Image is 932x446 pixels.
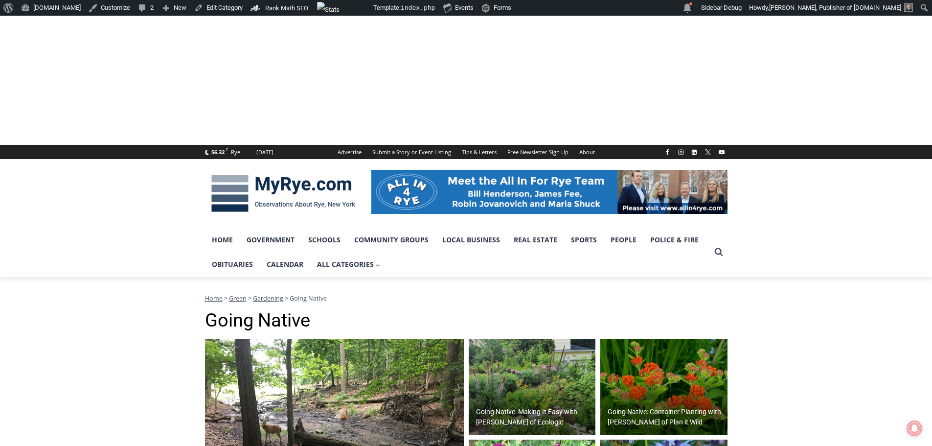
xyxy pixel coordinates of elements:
[661,146,673,158] a: Facebook
[253,294,283,303] a: Gardening
[456,145,502,159] a: Tips & Letters
[600,339,727,435] img: (PHOTO: Butterfly weed (Asclepias tuberosa). Photographed in the Camp Robinson Special Use Area W...
[600,339,727,435] a: Going Native: Container Planting with [PERSON_NAME] of Plan it Wild
[332,145,600,159] nav: Secondary Navigation
[332,145,367,159] a: Advertise
[564,228,604,252] a: Sports
[211,148,225,156] span: 56.32
[371,170,727,214] img: All in for Rye
[310,252,387,277] a: All Categories
[367,145,456,159] a: Submit a Story or Event Listing
[205,252,260,277] a: Obituaries
[716,146,727,158] a: YouTube
[290,294,327,303] span: Going Native
[224,294,227,303] span: >
[260,252,310,277] a: Calendar
[226,147,228,152] span: F
[205,168,362,219] img: MyRye.com
[401,4,435,11] span: index.php
[205,294,223,303] a: Home
[240,228,301,252] a: Government
[256,148,273,157] div: [DATE]
[502,145,574,159] a: Free Newsletter Sign Up
[469,339,596,435] a: Going Native: Making It Easy with [PERSON_NAME] of Ecologic
[769,4,901,11] span: [PERSON_NAME], Publisher of [DOMAIN_NAME]
[205,293,727,303] nav: Breadcrumbs
[317,259,381,270] span: All Categories
[229,294,247,303] a: Green
[205,228,710,277] nav: Primary Navigation
[604,228,643,252] a: People
[469,339,596,435] img: (PHOTO: A native gardening project by Dominique Biondi of Ecologic: White Plains home terraces pr...
[476,407,593,427] h2: Going Native: Making It Easy with [PERSON_NAME] of Ecologic
[507,228,564,252] a: Real Estate
[317,2,372,14] img: Views over 48 hours. Click for more Jetpack Stats.
[675,146,687,158] a: Instagram
[643,228,705,252] a: Police & Fire
[265,4,308,12] span: Rank Math SEO
[285,294,288,303] span: >
[248,294,251,303] span: >
[231,148,240,157] div: Rye
[574,145,600,159] a: About
[205,228,240,252] a: Home
[608,407,725,427] h2: Going Native: Container Planting with [PERSON_NAME] of Plan it Wild
[688,146,700,158] a: Linkedin
[301,228,347,252] a: Schools
[435,228,507,252] a: Local Business
[205,309,727,332] h1: Going Native
[710,243,727,261] button: View Search Form
[347,228,435,252] a: Community Groups
[702,146,714,158] a: X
